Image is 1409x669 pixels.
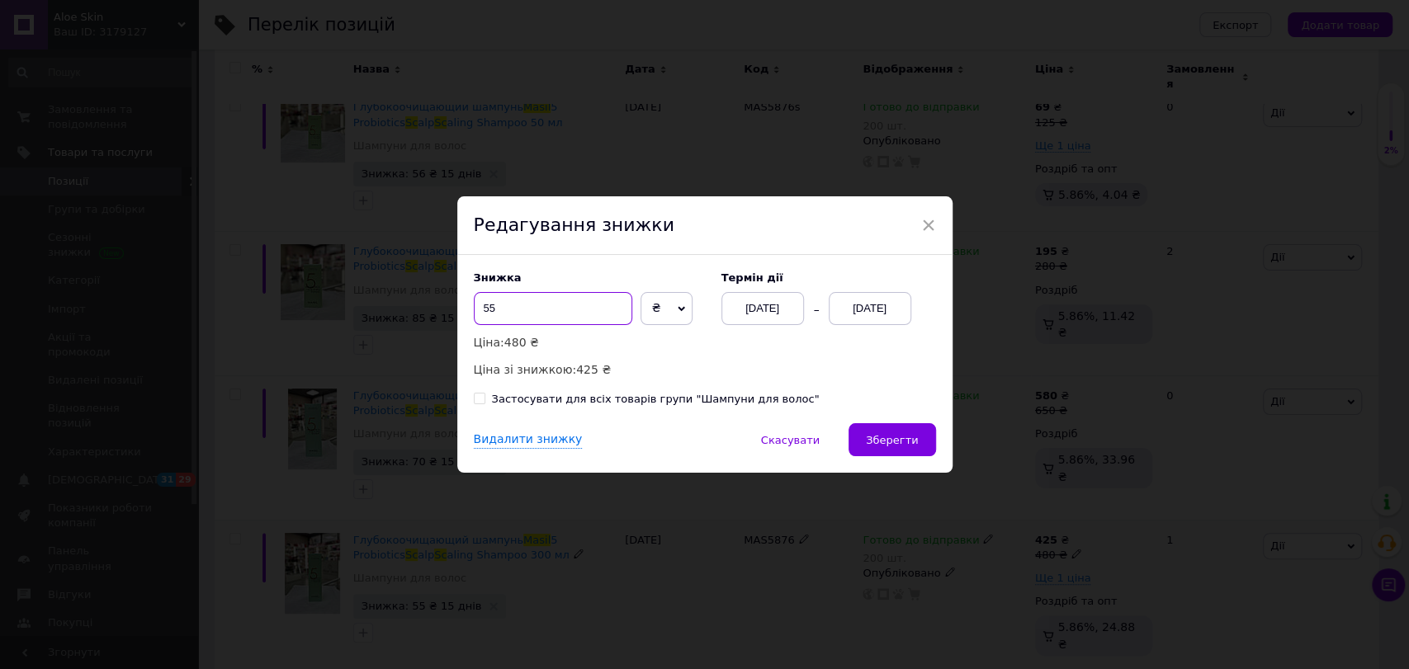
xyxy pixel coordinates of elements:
div: [DATE] [721,292,804,325]
label: Термін дії [721,271,936,284]
button: Скасувати [744,423,837,456]
div: Застосувати для всіх товарів групи "Шампуни для волос" [492,392,820,407]
span: 425 ₴ [576,363,611,376]
span: 480 ₴ [504,336,539,349]
div: Видалити знижку [474,431,583,449]
button: Зберегти [849,423,935,456]
span: × [921,211,936,239]
span: ₴ [652,301,661,314]
span: Знижка [474,271,522,284]
p: Ціна: [474,333,705,351]
input: 0 [474,292,632,325]
span: Редагування знижки [474,214,674,235]
p: Ціна зі знижкою: [474,360,705,379]
div: [DATE] [829,292,911,325]
span: Зберегти [866,434,918,446]
span: Скасувати [761,434,820,446]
